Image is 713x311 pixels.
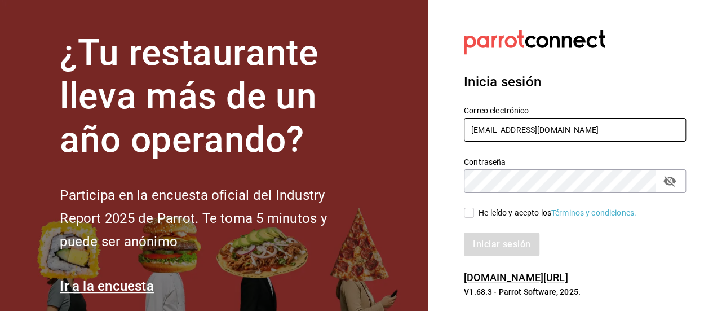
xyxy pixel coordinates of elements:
[464,118,686,142] input: Ingresa tu correo electrónico
[551,208,636,217] a: Términos y condiciones.
[464,107,686,115] label: Correo electrónico
[60,278,154,294] a: Ir a la encuesta
[464,286,686,297] p: V1.68.3 - Parrot Software, 2025.
[60,32,364,161] h1: ¿Tu restaurante lleva más de un año operando?
[464,158,686,166] label: Contraseña
[660,172,679,191] button: passwordField
[464,72,686,92] h3: Inicia sesión
[479,207,636,219] div: He leído y acepto los
[464,271,568,283] a: [DOMAIN_NAME][URL]
[60,184,364,253] h2: Participa en la encuesta oficial del Industry Report 2025 de Parrot. Te toma 5 minutos y puede se...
